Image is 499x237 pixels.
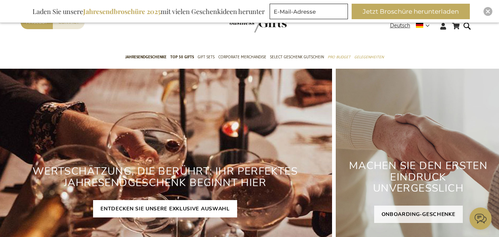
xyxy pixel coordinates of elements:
div: Close [483,7,492,16]
a: ONBOARDING-GESCHENKE [374,206,463,223]
span: Corporate Merchandise [218,53,266,61]
form: marketing offers and promotions [270,4,350,21]
span: Pro Budget [328,53,351,61]
span: TOP 50 Gifts [170,53,194,61]
div: Deutsch [390,21,434,30]
span: Select Geschenk Gutschein [270,53,324,61]
b: Jahresendbroschüre 2025 [83,7,161,16]
a: ENTDECKEN SIE UNSERE EXKLUSIVE AUSWAHL [93,200,237,217]
input: E-Mail-Adresse [270,4,348,19]
span: Gift Sets [198,53,215,61]
span: Jahresendgeschenke [125,53,167,61]
iframe: belco-activator-frame [469,207,492,230]
span: Gelegenheiten [354,53,384,61]
img: Close [486,9,490,14]
button: Jetzt Broschüre herunterladen [352,4,470,19]
div: Laden Sie unsere mit vielen Geschenkideen herunter [29,4,268,19]
span: Deutsch [390,21,410,30]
